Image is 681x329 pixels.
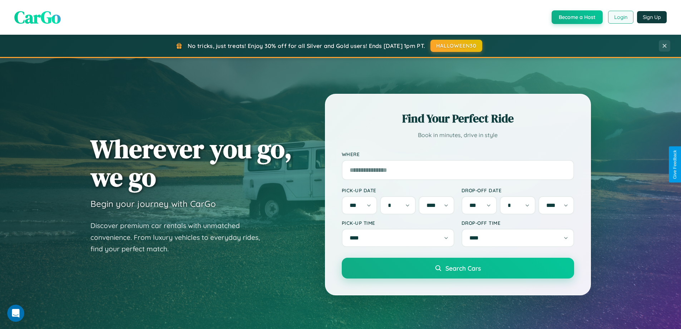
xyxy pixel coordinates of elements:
[552,10,603,24] button: Become a Host
[90,135,292,191] h1: Wherever you go, we go
[462,187,574,193] label: Drop-off Date
[637,11,667,23] button: Sign Up
[90,220,269,255] p: Discover premium car rentals with unmatched convenience. From luxury vehicles to everyday rides, ...
[342,220,454,226] label: Pick-up Time
[342,130,574,140] p: Book in minutes, drive in style
[430,40,482,52] button: HALLOWEEN30
[90,198,216,209] h3: Begin your journey with CarGo
[608,11,633,24] button: Login
[342,111,574,126] h2: Find Your Perfect Ride
[672,150,677,179] div: Give Feedback
[342,187,454,193] label: Pick-up Date
[7,305,24,322] iframe: Intercom live chat
[14,5,61,29] span: CarGo
[342,258,574,279] button: Search Cars
[342,151,574,157] label: Where
[445,264,481,272] span: Search Cars
[188,42,425,49] span: No tricks, just treats! Enjoy 30% off for all Silver and Gold users! Ends [DATE] 1pm PT.
[462,220,574,226] label: Drop-off Time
